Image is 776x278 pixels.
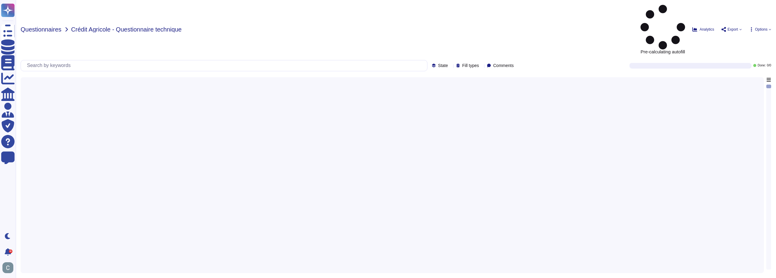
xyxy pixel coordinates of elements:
[1,261,18,274] button: user
[2,262,13,273] img: user
[9,250,12,253] div: 9+
[438,63,448,68] span: State
[71,26,182,32] span: Crédit Agricole - Questionnaire technique
[462,63,479,68] span: Fill types
[767,64,771,67] span: 0 / 0
[21,26,62,32] span: Questionnaires
[24,60,427,71] input: Search by keywords
[700,28,714,31] span: Analytics
[758,64,766,67] span: Done:
[641,5,685,54] span: Pre-calculating autofill
[727,28,738,31] span: Export
[692,27,714,32] button: Analytics
[493,63,514,68] span: Comments
[755,28,768,31] span: Options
